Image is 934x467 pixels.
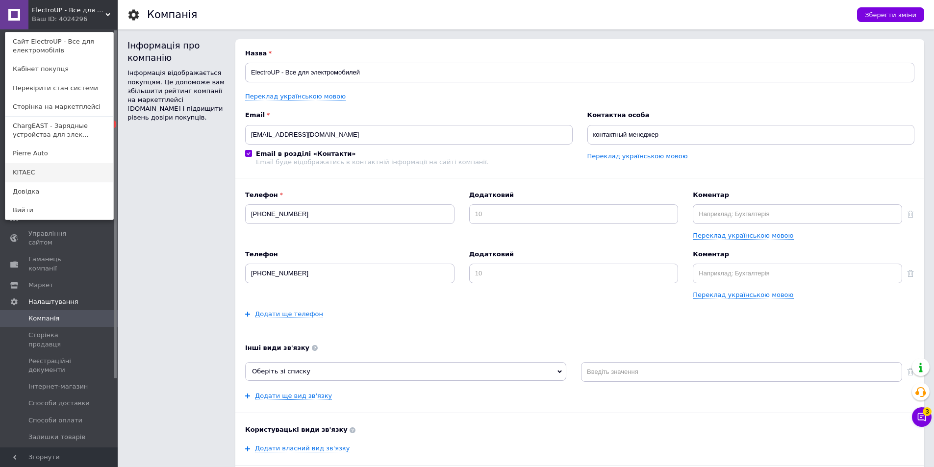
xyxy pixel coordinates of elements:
[5,182,113,201] a: Довідка
[28,229,91,247] span: Управління сайтом
[28,382,88,391] span: Інтернет-магазин
[857,7,924,22] button: Зберегти зміни
[28,331,91,348] span: Сторінка продавця
[127,69,226,122] div: Інформація відображається покупцям. Це допоможе вам збільшити рейтинг компанії на маркетплейсі [D...
[469,264,679,283] input: 10
[923,407,932,416] span: 3
[127,39,226,64] div: Інформація про компанію
[5,60,113,78] a: Кабінет покупця
[256,150,356,157] b: Email в розділі «Контакти»
[28,433,85,442] span: Залишки товарів
[581,362,902,382] input: Введіть значення
[28,281,53,290] span: Маркет
[5,144,113,163] a: Pierre Auto
[587,111,915,120] b: Контактна особа
[693,291,793,299] a: Переклад українською мовою
[693,204,902,224] input: Наприклад: Бухгалтерія
[10,10,658,20] body: Редактор, E4683E2B-97B1-480B-9467-7E453D0C7485
[255,444,350,452] a: Додати власний вид зв'язку
[469,204,679,224] input: 10
[245,250,454,259] b: Телефон
[245,63,914,82] input: Назва вашої компанії
[693,264,902,283] input: Наприклад: Бухгалтерія
[5,117,113,144] a: ChargEAST - Зарядные устройства для элек...
[5,32,113,60] a: Сайт ElectroUP - Все для електромобілів
[252,368,310,375] span: Оберіть зі списку
[255,392,332,400] a: Додати ще вид зв'язку
[255,310,323,318] a: Додати ще телефон
[912,407,932,427] button: Чат з покупцем3
[245,93,346,100] a: Переклад українською мовою
[693,250,902,259] b: Коментар
[469,250,679,259] b: Додатковий
[28,399,90,408] span: Способи доставки
[245,344,914,352] b: Інші види зв'язку
[245,425,914,434] b: Користувацькі види зв'язку
[5,98,113,116] a: Сторінка на маркетплейсі
[28,255,91,272] span: Гаманець компанії
[28,297,78,306] span: Налаштування
[245,204,454,224] input: +38 096 0000000
[245,264,454,283] input: +38 096 0000000
[147,9,197,21] h1: Компанія
[28,357,91,374] span: Реєстраційні документи
[245,111,573,120] b: Email
[32,15,73,24] div: Ваш ID: 4024296
[5,201,113,220] a: Вийти
[245,49,914,58] b: Назва
[865,11,916,19] span: Зберегти зміни
[587,125,915,145] input: ПІБ
[28,314,59,323] span: Компанія
[693,232,793,240] a: Переклад українською мовою
[469,191,679,199] b: Додатковий
[32,6,105,15] span: ElectroUP - Все для електромобілів
[245,125,573,145] input: Електронна адреса
[5,163,113,182] a: KITAEC
[245,191,454,199] b: Телефон
[256,158,489,166] div: Email буде відображатись в контактній інформації на сайті компанії.
[693,191,902,199] b: Коментар
[587,152,688,160] a: Переклад українською мовою
[5,79,113,98] a: Перевірити стан системи
[28,416,82,425] span: Способи оплати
